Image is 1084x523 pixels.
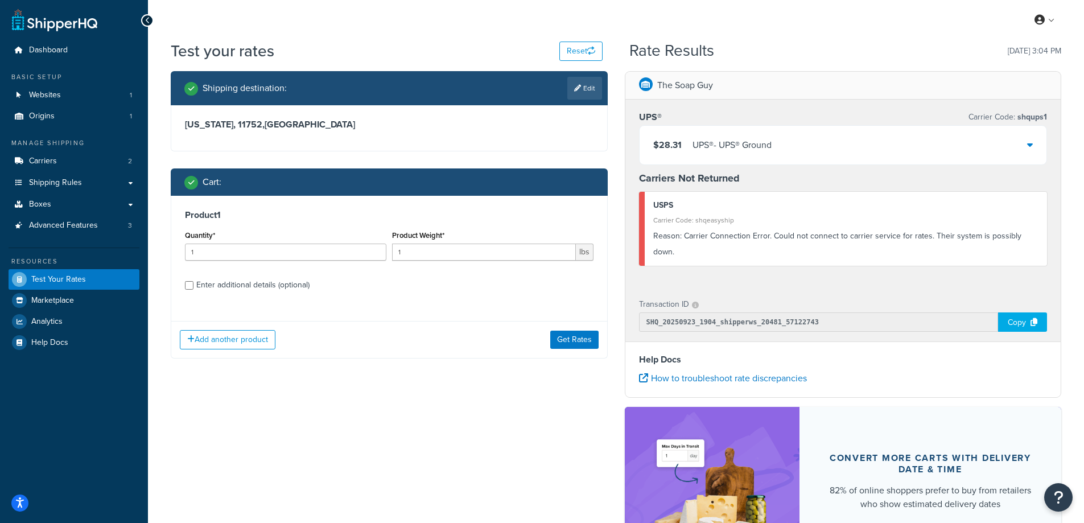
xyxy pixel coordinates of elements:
[629,42,714,60] h2: Rate Results
[130,112,132,121] span: 1
[130,90,132,100] span: 1
[657,77,713,93] p: The Soap Guy
[639,171,740,186] strong: Carriers Not Returned
[29,221,98,230] span: Advanced Features
[9,194,139,215] a: Boxes
[392,231,444,240] label: Product Weight*
[128,157,132,166] span: 2
[1015,111,1047,123] span: shqups1
[9,311,139,332] a: Analytics
[185,119,593,130] h3: [US_STATE], 11752 , [GEOGRAPHIC_DATA]
[9,106,139,127] li: Origins
[171,40,274,62] h1: Test your rates
[29,90,61,100] span: Websites
[653,138,682,151] span: $28.31
[31,296,74,306] span: Marketplace
[559,42,603,61] button: Reset
[639,296,689,312] p: Transaction ID
[180,330,275,349] button: Add another product
[9,85,139,106] a: Websites1
[31,275,86,285] span: Test Your Rates
[9,40,139,61] a: Dashboard
[653,212,1039,228] div: Carrier Code: shqeasyship
[9,332,139,353] a: Help Docs
[1044,483,1073,512] button: Open Resource Center
[392,244,576,261] input: 0.00
[31,338,68,348] span: Help Docs
[9,151,139,172] li: Carriers
[185,244,386,261] input: 0
[639,112,662,123] h3: UPS®
[29,46,68,55] span: Dashboard
[653,230,682,242] span: Reason:
[31,317,63,327] span: Analytics
[827,452,1034,475] div: Convert more carts with delivery date & time
[29,112,55,121] span: Origins
[9,138,139,148] div: Manage Shipping
[185,209,593,221] h3: Product 1
[653,228,1039,260] div: Carrier Connection Error. Could not connect to carrier service for rates. Their system is possibl...
[567,77,602,100] a: Edit
[128,221,132,230] span: 3
[9,257,139,266] div: Resources
[550,331,599,349] button: Get Rates
[203,83,287,93] h2: Shipping destination :
[1008,43,1061,59] p: [DATE] 3:04 PM
[9,72,139,82] div: Basic Setup
[203,177,221,187] h2: Cart :
[29,200,51,209] span: Boxes
[9,290,139,311] a: Marketplace
[185,281,193,290] input: Enter additional details (optional)
[693,137,772,153] div: UPS® - UPS® Ground
[9,106,139,127] a: Origins1
[9,151,139,172] a: Carriers2
[653,197,1039,213] div: USPS
[185,231,215,240] label: Quantity*
[998,312,1047,332] div: Copy
[9,215,139,236] li: Advanced Features
[639,372,807,385] a: How to troubleshoot rate discrepancies
[576,244,593,261] span: lbs
[29,157,57,166] span: Carriers
[639,353,1048,366] h4: Help Docs
[827,484,1034,511] div: 82% of online shoppers prefer to buy from retailers who show estimated delivery dates
[9,269,139,290] a: Test Your Rates
[9,172,139,193] a: Shipping Rules
[9,215,139,236] a: Advanced Features3
[968,109,1047,125] p: Carrier Code:
[29,178,82,188] span: Shipping Rules
[9,85,139,106] li: Websites
[196,277,310,293] div: Enter additional details (optional)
